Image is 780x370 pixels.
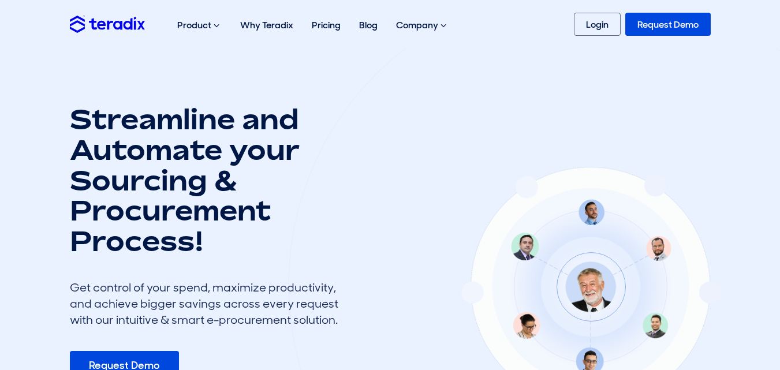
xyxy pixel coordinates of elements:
h1: Streamline and Automate your Sourcing & Procurement Process! [70,104,347,256]
img: Teradix logo [70,16,145,32]
a: Login [574,13,621,36]
a: Blog [350,7,387,43]
a: Request Demo [625,13,711,36]
a: Why Teradix [231,7,303,43]
div: Company [387,7,458,44]
a: Pricing [303,7,350,43]
div: Product [168,7,231,44]
div: Get control of your spend, maximize productivity, and achieve bigger savings across every request... [70,279,347,328]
